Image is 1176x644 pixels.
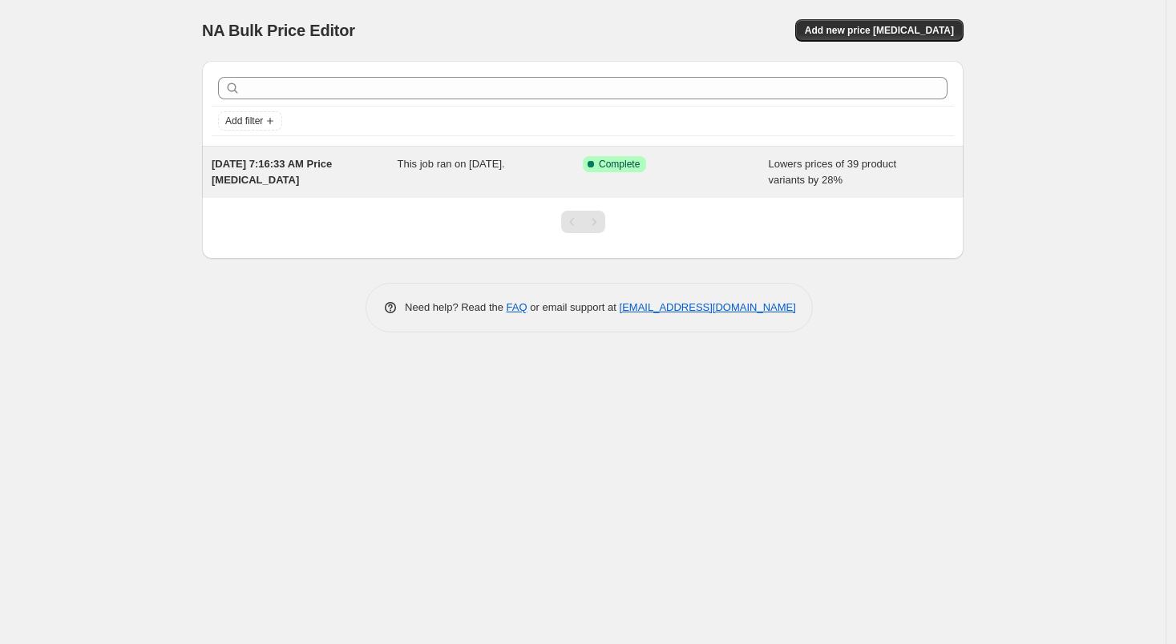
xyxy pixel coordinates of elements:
[599,158,640,171] span: Complete
[769,158,897,186] span: Lowers prices of 39 product variants by 28%
[561,211,605,233] nav: Pagination
[405,301,507,313] span: Need help? Read the
[507,301,527,313] a: FAQ
[620,301,796,313] a: [EMAIL_ADDRESS][DOMAIN_NAME]
[225,115,263,127] span: Add filter
[202,22,355,39] span: NA Bulk Price Editor
[218,111,282,131] button: Add filter
[795,19,964,42] button: Add new price [MEDICAL_DATA]
[527,301,620,313] span: or email support at
[212,158,332,186] span: [DATE] 7:16:33 AM Price [MEDICAL_DATA]
[398,158,505,170] span: This job ran on [DATE].
[805,24,954,37] span: Add new price [MEDICAL_DATA]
